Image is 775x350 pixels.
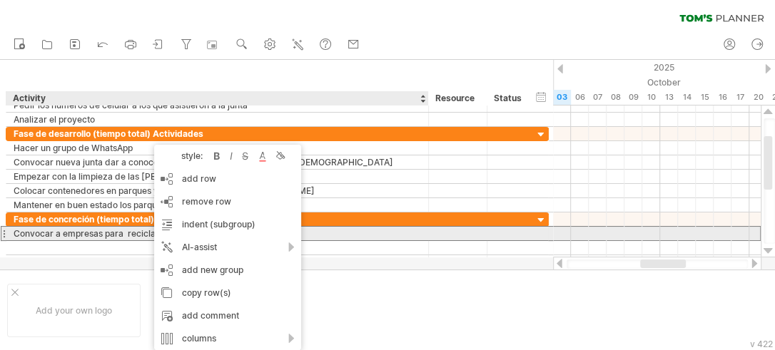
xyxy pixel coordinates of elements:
[435,91,479,105] div: Resource
[678,90,696,105] div: Tuesday, 14 October 2025
[154,327,301,350] div: columns
[624,90,642,105] div: Thursday, 9 October 2025
[154,282,301,304] div: copy row(s)
[182,196,231,207] span: remove row
[154,213,301,236] div: indent (subgroup)
[607,90,624,105] div: Wednesday, 8 October 2025
[14,141,421,155] div: Hacer un grupo de WhatsApp
[14,212,421,226] div: Fase de concreción (tiempo total) Actividades
[14,127,421,140] div: Fase de desarrollo (tiempo total) Actividades
[13,91,420,105] div: Activity
[14,198,421,212] div: Mantener en buen estado los parques y [PERSON_NAME]
[494,91,525,105] div: Status
[750,339,773,349] div: v 422
[14,170,421,183] div: Empezar con la limpieza de las [PERSON_NAME] y parques
[571,90,589,105] div: Monday, 6 October 2025
[696,90,714,105] div: Wednesday, 15 October 2025
[553,90,571,105] div: Friday, 3 October 2025
[154,259,301,282] div: add new group
[154,304,301,327] div: add comment
[14,113,421,126] div: Analizar el proyecto
[7,284,141,337] div: Add your own logo
[154,236,301,259] div: AI-assist
[14,155,421,169] div: Convocar nueva junta dar a conocer los grupos y las áreas que se les [DEMOGRAPHIC_DATA]
[14,184,421,197] div: Colocar contenedores en parques y cada esquina de las [PERSON_NAME]
[642,90,660,105] div: Friday, 10 October 2025
[14,227,421,240] div: Convocar a empresas para reciclar de basura
[660,90,678,105] div: Monday, 13 October 2025
[731,90,749,105] div: Friday, 17 October 2025
[589,90,607,105] div: Tuesday, 7 October 2025
[154,168,301,190] div: add row
[160,150,210,161] div: style:
[749,90,767,105] div: Monday, 20 October 2025
[714,90,731,105] div: Thursday, 16 October 2025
